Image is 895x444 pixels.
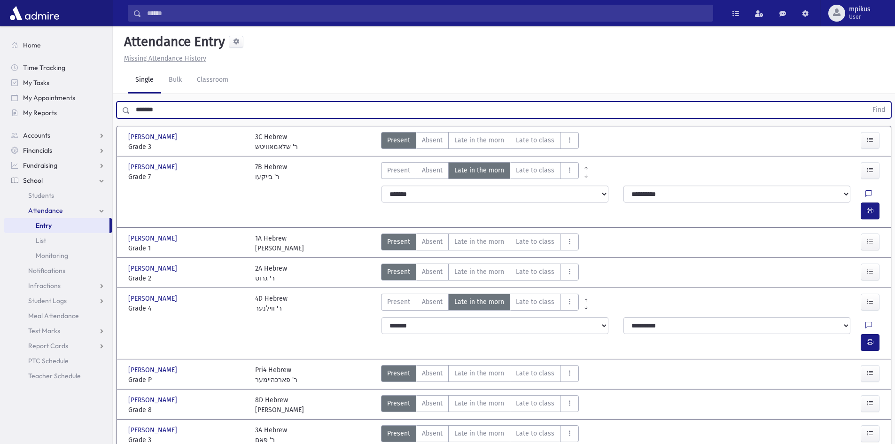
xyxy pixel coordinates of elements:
[516,368,554,378] span: Late to class
[23,176,43,185] span: School
[4,158,112,173] a: Fundraising
[4,218,109,233] a: Entry
[255,294,288,313] div: 4D Hebrew ר' ווילנער
[387,165,410,175] span: Present
[4,105,112,120] a: My Reports
[4,368,112,383] a: Teacher Schedule
[128,405,246,415] span: Grade 8
[23,93,75,102] span: My Appointments
[4,90,112,105] a: My Appointments
[128,294,179,304] span: [PERSON_NAME]
[454,428,504,438] span: Late in the morn
[28,191,54,200] span: Students
[516,135,554,145] span: Late to class
[422,297,443,307] span: Absent
[387,368,410,378] span: Present
[387,428,410,438] span: Present
[4,308,112,323] a: Meal Attendance
[23,131,50,140] span: Accounts
[4,38,112,53] a: Home
[128,172,246,182] span: Grade 7
[28,312,79,320] span: Meal Attendance
[516,165,554,175] span: Late to class
[128,234,179,243] span: [PERSON_NAME]
[4,233,112,248] a: List
[255,264,287,283] div: 2A Hebrew ר' גרוס
[867,102,891,118] button: Find
[516,267,554,277] span: Late to class
[4,143,112,158] a: Financials
[387,297,410,307] span: Present
[255,132,298,152] div: 3C Hebrew ר' שלאמאוויטש
[422,267,443,277] span: Absent
[422,135,443,145] span: Absent
[28,296,67,305] span: Student Logs
[128,395,179,405] span: [PERSON_NAME]
[128,243,246,253] span: Grade 1
[454,368,504,378] span: Late in the morn
[189,67,236,93] a: Classroom
[4,278,112,293] a: Infractions
[28,327,60,335] span: Test Marks
[128,425,179,435] span: [PERSON_NAME]
[381,395,579,415] div: AttTypes
[4,338,112,353] a: Report Cards
[128,304,246,313] span: Grade 4
[381,162,579,182] div: AttTypes
[4,293,112,308] a: Student Logs
[4,203,112,218] a: Attendance
[128,162,179,172] span: [PERSON_NAME]
[422,237,443,247] span: Absent
[8,4,62,23] img: AdmirePro
[23,161,57,170] span: Fundraising
[422,165,443,175] span: Absent
[255,365,297,385] div: Pri4 Hebrew ר' פארכהיימער
[128,365,179,375] span: [PERSON_NAME]
[4,323,112,338] a: Test Marks
[141,5,713,22] input: Search
[454,398,504,408] span: Late in the morn
[4,173,112,188] a: School
[255,162,287,182] div: 7B Hebrew ר' בייקעו
[4,248,112,263] a: Monitoring
[4,353,112,368] a: PTC Schedule
[422,368,443,378] span: Absent
[23,146,52,155] span: Financials
[128,273,246,283] span: Grade 2
[381,132,579,152] div: AttTypes
[23,41,41,49] span: Home
[4,75,112,90] a: My Tasks
[454,237,504,247] span: Late in the morn
[387,267,410,277] span: Present
[120,55,206,62] a: Missing Attendance History
[36,221,52,230] span: Entry
[381,294,579,313] div: AttTypes
[454,165,504,175] span: Late in the morn
[23,63,65,72] span: Time Tracking
[516,398,554,408] span: Late to class
[120,34,225,50] h5: Attendance Entry
[128,375,246,385] span: Grade P
[849,6,871,13] span: mpikus
[23,78,49,87] span: My Tasks
[36,236,46,245] span: List
[849,13,871,21] span: User
[255,395,304,415] div: 8D Hebrew [PERSON_NAME]
[128,264,179,273] span: [PERSON_NAME]
[381,264,579,283] div: AttTypes
[28,357,69,365] span: PTC Schedule
[128,67,161,93] a: Single
[387,135,410,145] span: Present
[516,297,554,307] span: Late to class
[124,55,206,62] u: Missing Attendance History
[454,267,504,277] span: Late in the morn
[516,237,554,247] span: Late to class
[161,67,189,93] a: Bulk
[36,251,68,260] span: Monitoring
[128,142,246,152] span: Grade 3
[387,398,410,408] span: Present
[454,297,504,307] span: Late in the morn
[422,428,443,438] span: Absent
[381,365,579,385] div: AttTypes
[23,109,57,117] span: My Reports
